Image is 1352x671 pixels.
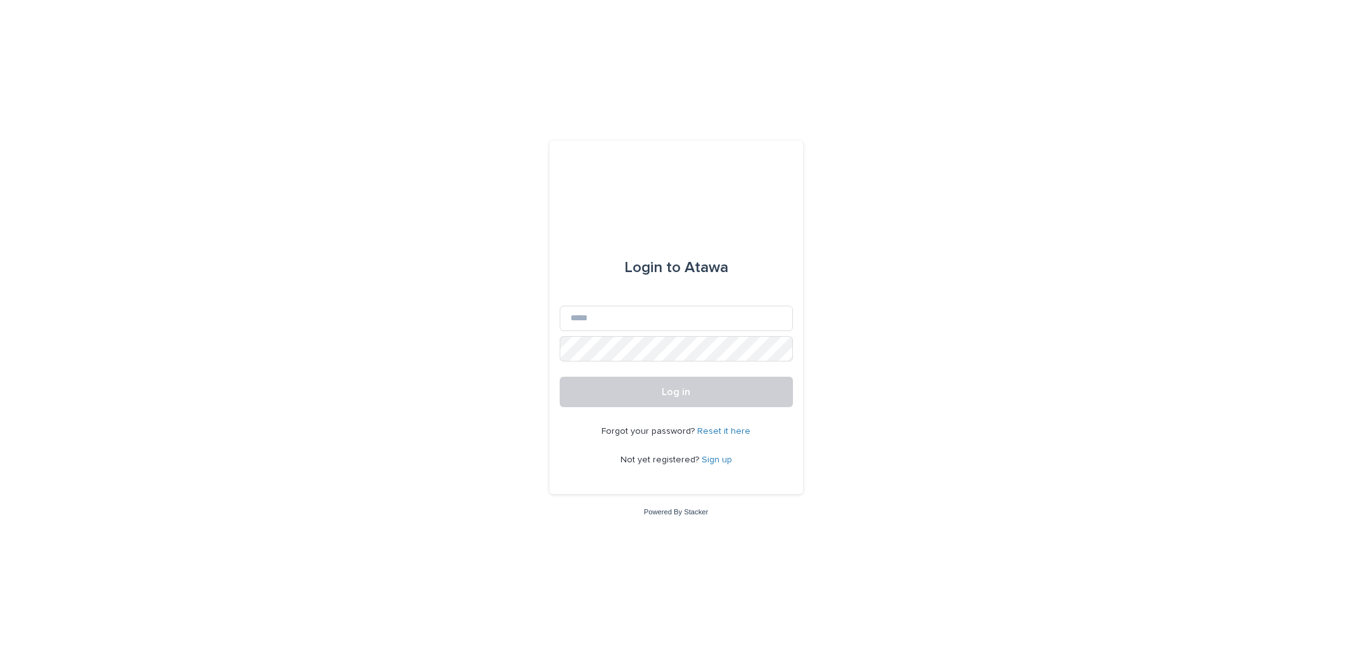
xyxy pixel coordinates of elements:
[624,250,728,285] div: Atawa
[621,455,702,464] span: Not yet registered?
[697,427,750,436] a: Reset it here
[702,455,732,464] a: Sign up
[560,377,793,407] button: Log in
[624,260,681,275] span: Login to
[644,508,708,516] a: Powered By Stacker
[602,427,697,436] span: Forgot your password?
[662,387,690,397] span: Log in
[584,171,768,209] img: Ls34BcGeRexTGTNfXpUC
